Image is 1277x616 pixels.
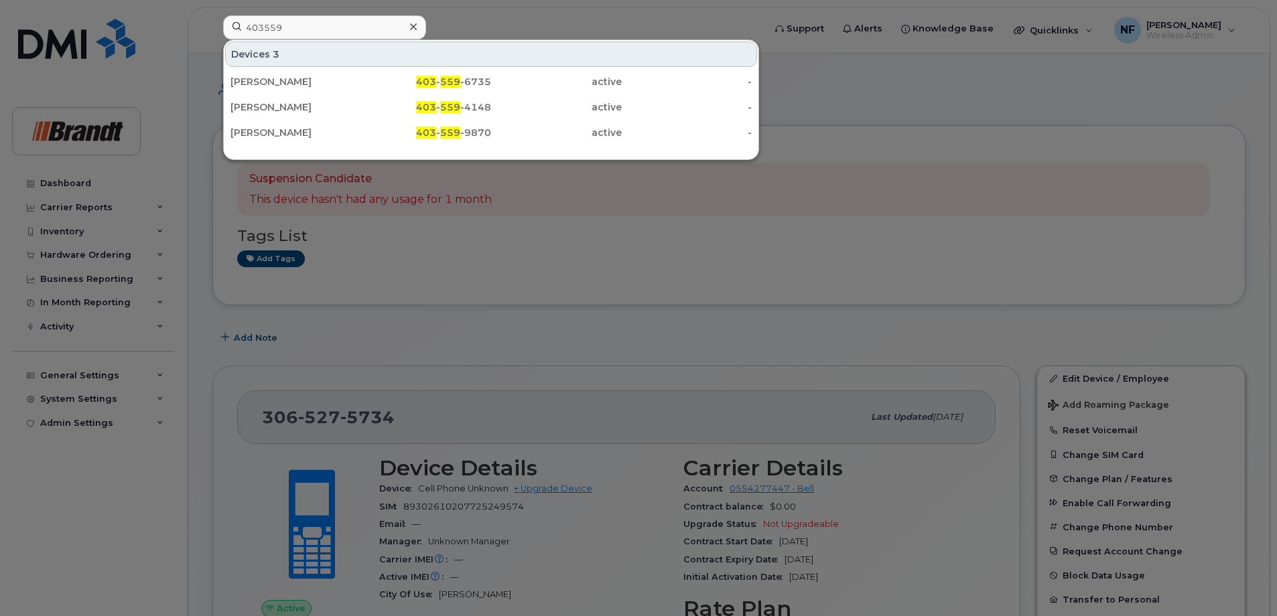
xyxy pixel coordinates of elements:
[416,101,436,113] span: 403
[622,100,752,114] div: -
[230,126,361,139] div: [PERSON_NAME]
[440,127,460,139] span: 559
[361,75,492,88] div: - -6735
[622,75,752,88] div: -
[491,100,622,114] div: active
[440,101,460,113] span: 559
[491,75,622,88] div: active
[440,76,460,88] span: 559
[225,121,757,145] a: [PERSON_NAME]403-559-9870active-
[491,126,622,139] div: active
[225,95,757,119] a: [PERSON_NAME]403-559-4148active-
[230,75,361,88] div: [PERSON_NAME]
[230,100,361,114] div: [PERSON_NAME]
[622,126,752,139] div: -
[225,42,757,67] div: Devices
[361,100,492,114] div: - -4148
[416,76,436,88] span: 403
[416,127,436,139] span: 403
[361,126,492,139] div: - -9870
[273,48,279,61] span: 3
[225,70,757,94] a: [PERSON_NAME]403-559-6735active-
